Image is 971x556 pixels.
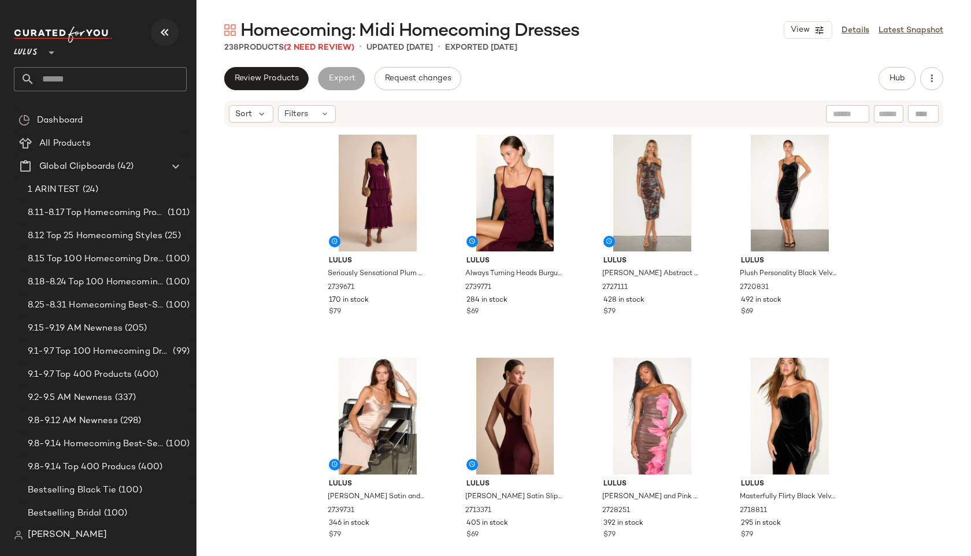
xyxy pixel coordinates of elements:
[741,256,839,266] span: Lulus
[879,67,916,90] button: Hub
[842,24,869,36] a: Details
[465,506,491,516] span: 2713371
[328,283,354,293] span: 2739671
[28,299,164,312] span: 8.25-8.31 Homecoming Best-Sellers
[115,160,134,173] span: (42)
[37,114,83,127] span: Dashboard
[28,276,164,289] span: 8.18-8.24 Top 100 Homecoming Dresses
[732,135,848,251] img: 2720831_02_fullbody_2025-08-22.jpg
[329,307,341,317] span: $79
[132,368,158,381] span: (400)
[445,42,517,54] p: Exported [DATE]
[741,307,753,317] span: $69
[741,530,753,540] span: $79
[28,368,132,381] span: 9.1-9.7 Top 400 Products
[28,528,107,542] span: [PERSON_NAME]
[39,160,115,173] span: Global Clipboards
[438,40,440,54] span: •
[28,484,116,497] span: Bestselling Black Tie
[39,137,91,150] span: All Products
[366,42,433,54] p: updated [DATE]
[457,135,573,251] img: 2739771_01_hero_2025-09-05.jpg
[465,492,563,502] span: [PERSON_NAME] Satin Slip Midi Dress
[603,479,701,490] span: Lulus
[329,295,369,306] span: 170 in stock
[165,206,190,220] span: (101)
[466,479,564,490] span: Lulus
[240,20,579,43] span: Homecoming: Midi Homecoming Dresses
[466,307,479,317] span: $69
[164,438,190,451] span: (100)
[879,24,943,36] a: Latest Snapshot
[136,461,162,474] span: (400)
[14,531,23,540] img: svg%3e
[603,518,643,529] span: 392 in stock
[594,135,710,251] img: 2727111_02_fullbody_2025-09-05.jpg
[284,43,354,52] span: (2 Need Review)
[594,358,710,475] img: 2728251_01_hero_2025-08-22.jpg
[162,229,181,243] span: (25)
[732,358,848,475] img: 2718811_01_hero_2025-08-18.jpg
[224,24,236,36] img: svg%3e
[328,506,354,516] span: 2739731
[18,114,30,126] img: svg%3e
[14,27,112,43] img: cfy_white_logo.C9jOOHJF.svg
[320,358,436,475] img: 2739731_01_hero_2025-09-08.jpg
[164,276,190,289] span: (100)
[465,269,563,279] span: Always Turning Heads Burgundy Bustier Tulip Midi Dress
[28,229,162,243] span: 8.12 Top 25 Homecoming Styles
[28,183,80,197] span: 1 ARIN TEST
[602,506,630,516] span: 2728251
[328,269,425,279] span: Seriously Sensational Plum Strapless Tiered Midi Dress
[784,21,832,39] button: View
[457,358,573,475] img: 2713371_01_hero_2025-09-08.jpg
[741,518,781,529] span: 295 in stock
[329,479,427,490] span: Lulus
[28,438,164,451] span: 9.8-9.14 Homecoming Best-Sellers
[28,414,118,428] span: 9.8-9.12 AM Newness
[465,283,491,293] span: 2739771
[235,108,252,120] span: Sort
[603,256,701,266] span: Lulus
[102,507,128,520] span: (100)
[603,295,644,306] span: 428 in stock
[171,345,190,358] span: (99)
[28,322,123,335] span: 9.15-9.19 AM Newness
[384,74,451,83] span: Request changes
[602,269,700,279] span: [PERSON_NAME] Abstract Mesh Off-the-Shoulder Midi Dress
[80,183,99,197] span: (24)
[14,39,38,60] span: Lulus
[234,74,299,83] span: Review Products
[602,492,700,502] span: [PERSON_NAME] and Pink Floral Mesh Midi Dress
[123,322,147,335] span: (205)
[466,518,508,529] span: 405 in stock
[740,506,767,516] span: 2718811
[603,307,616,317] span: $79
[164,299,190,312] span: (100)
[28,253,164,266] span: 8.15 Top 100 Homecoming Dresses
[116,484,142,497] span: (100)
[329,518,369,529] span: 346 in stock
[118,414,142,428] span: (298)
[603,530,616,540] span: $79
[224,43,239,52] span: 238
[328,492,425,502] span: [PERSON_NAME] Satin and Chiffon Midi Slip Dress
[28,345,171,358] span: 9.1-9.7 Top 100 Homecoming Dresses
[28,206,165,220] span: 8.11-8.17 Top Homecoming Product
[740,492,837,502] span: Masterfully Flirty Black Velvet Bustier Midi Dress
[740,283,769,293] span: 2720831
[224,42,354,54] div: Products
[329,530,341,540] span: $79
[359,40,362,54] span: •
[740,269,837,279] span: Plush Personality Black Velvet Ruched Bodycon Midi Dress
[320,135,436,251] img: 2739671_02_fullbody_2025-09-08.jpg
[741,479,839,490] span: Lulus
[113,391,136,405] span: (337)
[164,253,190,266] span: (100)
[466,295,507,306] span: 284 in stock
[466,530,479,540] span: $69
[28,507,102,520] span: Bestselling Bridal
[602,283,628,293] span: 2727111
[28,461,136,474] span: 9.8-9.14 Top 400 Producs
[741,295,781,306] span: 492 in stock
